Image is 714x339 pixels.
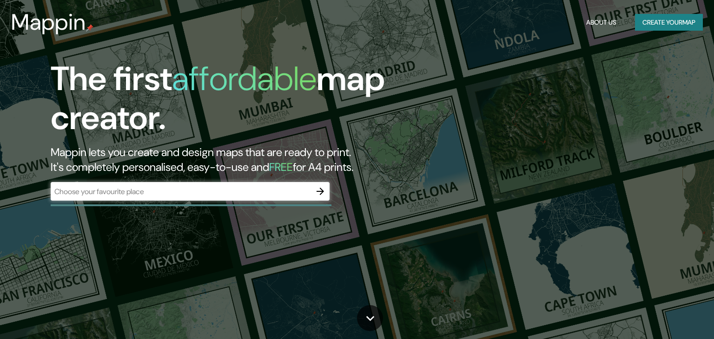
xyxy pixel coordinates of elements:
[51,186,311,197] input: Choose your favourite place
[51,145,408,175] h2: Mappin lets you create and design maps that are ready to print. It's completely personalised, eas...
[51,59,408,145] h1: The first map creator.
[631,303,704,329] iframe: Help widget launcher
[172,57,317,100] h1: affordable
[582,14,620,31] button: About Us
[11,9,86,35] h3: Mappin
[269,160,293,174] h5: FREE
[86,24,93,32] img: mappin-pin
[635,14,703,31] button: Create yourmap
